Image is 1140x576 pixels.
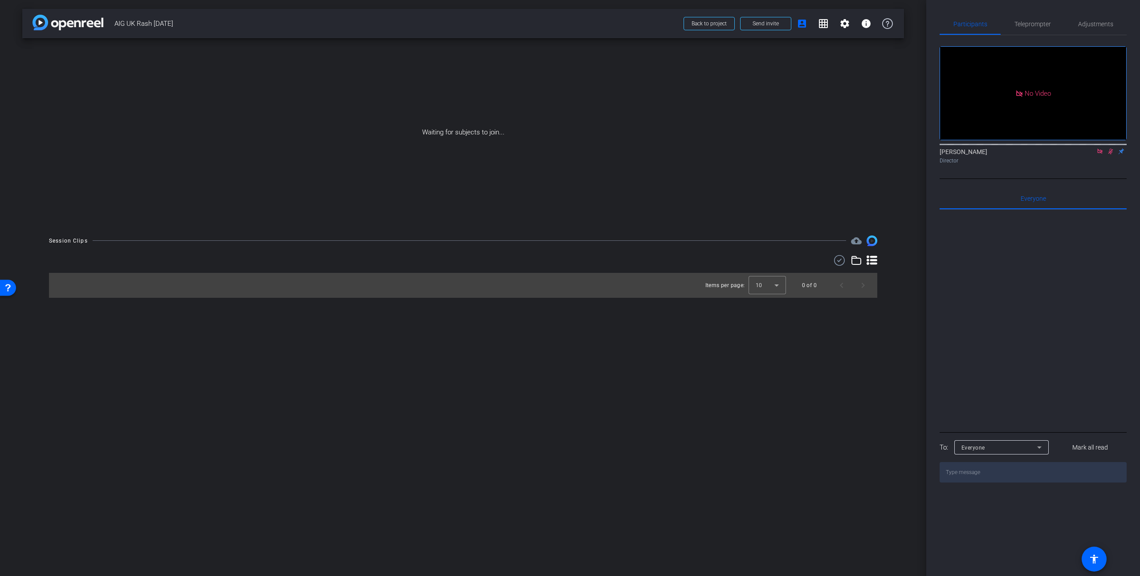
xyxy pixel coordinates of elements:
div: To: [940,442,948,453]
span: Participants [953,21,987,27]
mat-icon: cloud_upload [851,235,862,246]
span: Adjustments [1078,21,1113,27]
button: Previous page [831,275,852,296]
div: 0 of 0 [802,281,817,290]
div: Session Clips [49,236,88,245]
span: Destinations for your clips [851,235,862,246]
mat-icon: info [861,18,871,29]
div: [PERSON_NAME] [940,147,1127,165]
div: Waiting for subjects to join... [22,38,904,227]
span: Mark all read [1072,443,1108,452]
button: Mark all read [1054,439,1127,455]
button: Back to project [684,17,735,30]
span: Back to project [692,20,727,27]
mat-icon: grid_on [818,18,829,29]
mat-icon: settings [839,18,850,29]
div: Director [940,157,1127,165]
span: Everyone [961,445,985,451]
span: Send invite [753,20,779,27]
span: No Video [1025,89,1051,97]
button: Send invite [740,17,791,30]
mat-icon: account_box [797,18,807,29]
mat-icon: accessibility [1089,554,1099,564]
button: Next page [852,275,874,296]
img: app-logo [33,15,103,30]
img: Session clips [867,235,877,246]
div: Items per page: [705,281,745,290]
span: Everyone [1021,195,1046,202]
span: AIG UK Rash [DATE] [114,15,678,32]
span: Teleprompter [1014,21,1051,27]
